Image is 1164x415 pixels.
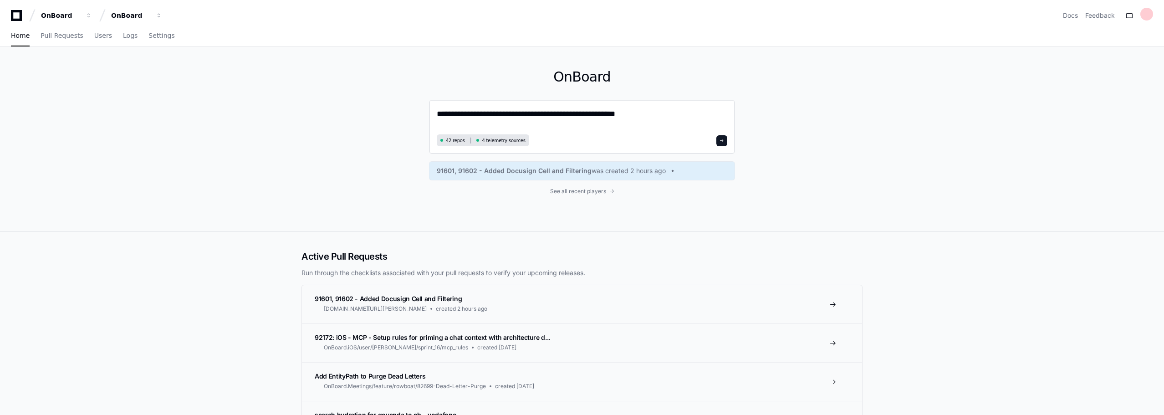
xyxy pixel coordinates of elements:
a: 91601, 91602 - Added Docusign Cell and Filtering[DOMAIN_NAME][URL][PERSON_NAME]created 2 hours ago [302,285,862,323]
div: OnBoard [41,11,80,20]
a: Users [94,26,112,46]
p: Run through the checklists associated with your pull requests to verify your upcoming releases. [301,268,863,277]
span: 91601, 91602 - Added Docusign Cell and Filtering [315,295,462,302]
a: Settings [148,26,174,46]
button: Feedback [1085,11,1115,20]
span: 42 repos [446,137,465,144]
a: Logs [123,26,138,46]
span: created 2 hours ago [436,305,487,313]
span: 4 telemetry sources [482,137,525,144]
a: 92172: iOS - MCP - Setup rules for priming a chat context with architecture d...OnBoard.iOS/user/... [302,323,862,362]
span: 91601, 91602 - Added Docusign Cell and Filtering [437,166,592,175]
a: Add EntityPath to Purge Dead LettersOnBoard.Meetings/feature/rowboat/82699-Dead-Letter-Purgecreat... [302,362,862,401]
button: OnBoard [37,7,96,24]
div: OnBoard [111,11,150,20]
span: created [DATE] [477,344,516,351]
a: 91601, 91602 - Added Docusign Cell and Filteringwas created 2 hours ago [437,166,727,175]
a: Pull Requests [41,26,83,46]
span: See all recent players [550,188,606,195]
span: Pull Requests [41,33,83,38]
span: Add EntityPath to Purge Dead Letters [315,372,425,380]
a: See all recent players [429,188,735,195]
span: Home [11,33,30,38]
a: Docs [1063,11,1078,20]
span: Logs [123,33,138,38]
button: OnBoard [107,7,166,24]
span: OnBoard.Meetings/feature/rowboat/82699-Dead-Letter-Purge [324,383,486,390]
span: [DOMAIN_NAME][URL][PERSON_NAME] [324,305,427,313]
a: Home [11,26,30,46]
span: 92172: iOS - MCP - Setup rules for priming a chat context with architecture d... [315,333,550,341]
span: Users [94,33,112,38]
h2: Active Pull Requests [301,250,863,263]
span: created [DATE] [495,383,534,390]
h1: OnBoard [429,69,735,85]
span: OnBoard.iOS/user/[PERSON_NAME]/sprint_16/mcp_rules [324,344,468,351]
span: Settings [148,33,174,38]
span: was created 2 hours ago [592,166,666,175]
